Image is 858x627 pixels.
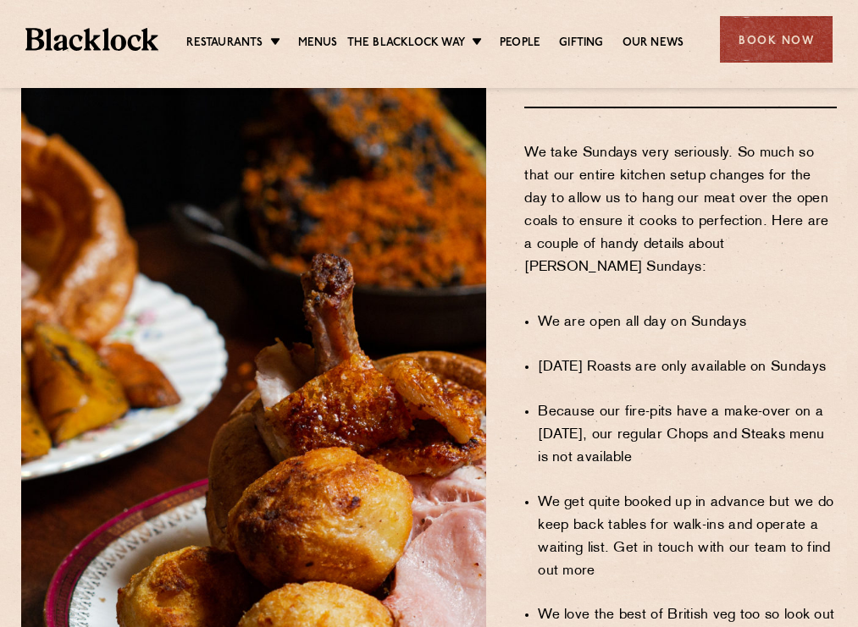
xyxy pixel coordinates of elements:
[538,311,837,334] li: We are open all day on Sundays
[500,35,540,53] a: People
[623,35,684,53] a: Our News
[298,35,338,53] a: Menus
[186,35,263,53] a: Restaurants
[720,16,833,63] div: Book Now
[538,492,837,583] li: We get quite booked up in advance but we do keep back tables for walk-ins and operate a waiting l...
[25,28,158,51] img: BL_Textured_Logo-footer-cropped.svg
[524,142,837,302] p: We take Sundays very seriously. So much so that our entire kitchen setup changes for the day to a...
[559,35,603,53] a: Gifting
[538,356,837,379] li: [DATE] Roasts are only available on Sundays
[538,401,837,470] li: Because our fire-pits have a make-over on a [DATE], our regular Chops and Steaks menu is not avai...
[347,35,465,53] a: The Blacklock Way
